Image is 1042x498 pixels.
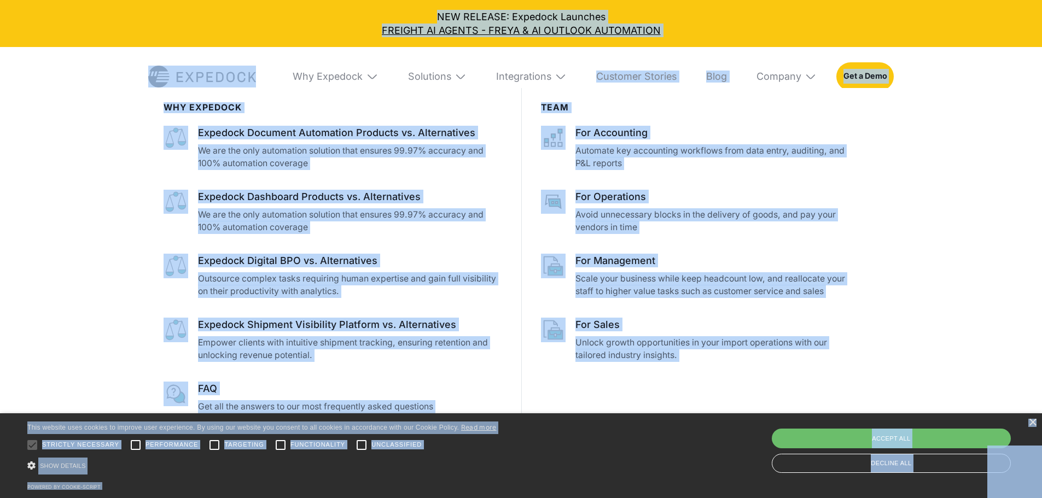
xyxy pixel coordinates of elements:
[575,126,859,139] div: For Accounting
[198,254,502,267] div: Expedock Digital BPO vs. Alternatives
[575,254,859,267] div: For Management
[164,254,502,298] a: Expedock Digital BPO vs. AlternativesOutsource complex tasks requiring human expertise and gain f...
[42,440,119,449] span: Strictly necessary
[486,47,577,106] div: Integrations
[164,382,502,413] a: FAQGet all the answers to our most frequently asked questions
[756,71,801,83] div: Company
[198,272,502,298] p: Outsource complex tasks requiring human expertise and gain full visibility on their productivity ...
[164,126,502,170] a: Expedock Document Automation Products vs. AlternativesWe are the only automation solution that en...
[293,71,363,83] div: Why Expedock
[541,190,859,234] a: For OperationsAvoid unnecessary blocks in the delivery of goods, and pay your vendors in time
[371,440,422,449] span: Unclassified
[772,454,1011,473] div: Decline all
[586,47,686,106] a: Customer Stories
[575,272,859,298] p: Scale your business while keep headcount low, and reallocate your staff to higher value tasks suc...
[198,400,502,413] p: Get all the answers to our most frequently asked questions
[198,144,502,170] p: We are the only automation solution that ensures 99.97% accuracy and 100% automation coverage
[541,254,859,298] a: For ManagementScale your business while keep headcount low, and reallocate your staff to higher v...
[575,144,859,170] p: Automate key accounting workflows from data entry, auditing, and P&L reports
[575,208,859,234] p: Avoid unnecessary blocks in the delivery of goods, and pay your vendors in time
[164,103,502,113] div: WHy Expedock
[27,484,101,490] a: Powered by cookie-script
[1028,419,1037,427] div: Close
[575,318,859,331] div: For Sales
[198,318,502,331] div: Expedock Shipment Visibility Platform vs. Alternatives
[408,71,451,83] div: Solutions
[198,336,502,362] p: Empower clients with intuitive shipment tracking, ensuring retention and unlocking revenue potent...
[747,47,826,106] div: Company
[541,103,859,113] div: Team
[27,458,497,474] div: Show details
[145,440,199,449] span: Performance
[224,440,264,449] span: Targeting
[198,208,502,234] p: We are the only automation solution that ensures 99.97% accuracy and 100% automation coverage
[283,47,388,106] div: Why Expedock
[541,126,859,170] a: For AccountingAutomate key accounting workflows from data entry, auditing, and P&L reports
[575,190,859,203] div: For Operations
[541,318,859,362] a: For SalesUnlock growth opportunities in your import operations with our tailored industry insights.
[198,190,502,203] div: Expedock Dashboard Products vs. Alternatives
[987,446,1042,498] iframe: Chat Widget
[10,10,1032,37] div: NEW RELEASE: Expedock Launches
[696,47,737,106] a: Blog
[164,190,502,234] a: Expedock Dashboard Products vs. AlternativesWe are the only automation solution that ensures 99.9...
[198,126,502,139] div: Expedock Document Automation Products vs. Alternatives
[164,318,502,362] a: Expedock Shipment Visibility Platform vs. AlternativesEmpower clients with intuitive shipment tra...
[27,424,459,431] span: This website uses cookies to improve user experience. By using our website you consent to all coo...
[290,440,345,449] span: Functionality
[40,462,86,469] span: Show details
[575,336,859,362] p: Unlock growth opportunities in your import operations with our tailored industry insights.
[836,62,894,91] a: Get a Demo
[10,24,1032,37] a: FREIGHT AI AGENTS - FREYA & AI OUTLOOK AUTOMATION
[198,382,502,395] div: FAQ
[461,423,497,431] a: Read more
[496,71,551,83] div: Integrations
[772,429,1011,448] div: Accept all
[398,47,476,106] div: Solutions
